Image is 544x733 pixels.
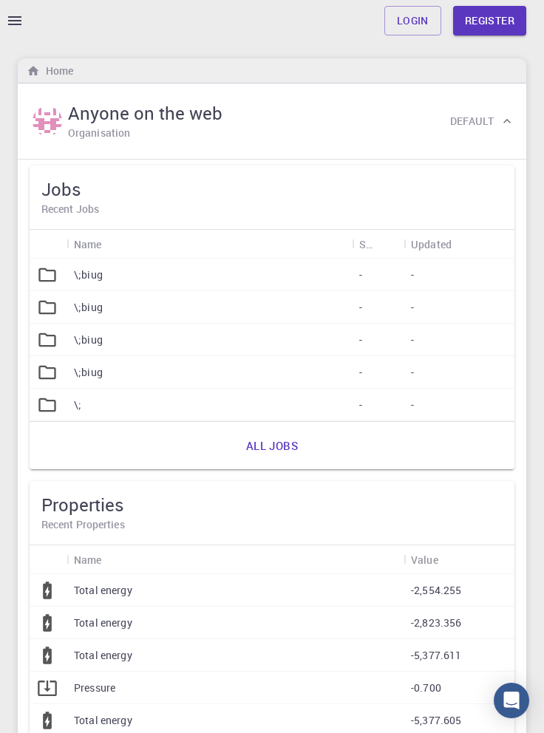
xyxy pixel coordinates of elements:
div: Anyone on the webAnyone on the webOrganisationDefault [18,83,526,160]
button: Sort [438,548,462,571]
h6: Recent Properties [41,516,503,533]
p: - [359,267,362,282]
button: Sort [373,232,396,256]
h6: Default [450,113,494,129]
h6: Recent Jobs [41,201,503,217]
button: Sort [452,232,475,256]
p: \; [74,398,81,412]
p: - [411,333,414,347]
p: - [359,300,362,315]
h6: Organisation [68,125,130,141]
a: Login [384,6,441,35]
div: Value [404,545,514,574]
nav: breadcrumb [24,63,76,79]
p: Pressure [74,681,115,695]
p: Total energy [74,583,132,598]
div: Name [74,230,102,259]
div: Name [67,545,404,574]
p: Total energy [74,648,132,663]
p: Total energy [74,713,132,728]
p: \;biug [74,365,103,380]
p: -5,377.605 [411,713,462,728]
h6: Home [40,63,73,79]
p: -2,823.356 [411,616,462,630]
p: - [411,300,414,315]
img: Anyone on the web [33,106,62,136]
p: - [359,365,362,380]
p: Total energy [74,616,132,630]
p: - [359,333,362,347]
div: Name [74,545,102,574]
div: Status [352,230,404,259]
div: Icon [30,545,67,574]
div: Status [359,230,373,259]
p: - [411,398,414,412]
div: Value [411,545,438,574]
p: -5,377.611 [411,648,462,663]
p: -2,554.255 [411,583,462,598]
p: \;biug [74,267,103,282]
p: -0.700 [411,681,441,695]
div: Icon [30,230,67,259]
p: \;biug [74,300,103,315]
a: Register [453,6,526,35]
h5: Jobs [41,177,503,201]
p: - [359,398,362,412]
p: - [411,267,414,282]
div: Name [67,230,352,259]
p: - [411,365,414,380]
div: Updated [404,230,514,259]
a: All jobs [230,428,314,463]
h5: Anyone on the web [68,101,222,125]
div: Updated [411,230,452,259]
button: Sort [102,232,126,256]
h5: Properties [41,493,503,516]
p: \;biug [74,333,103,347]
div: Open Intercom Messenger [494,683,529,718]
button: Sort [102,548,126,571]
